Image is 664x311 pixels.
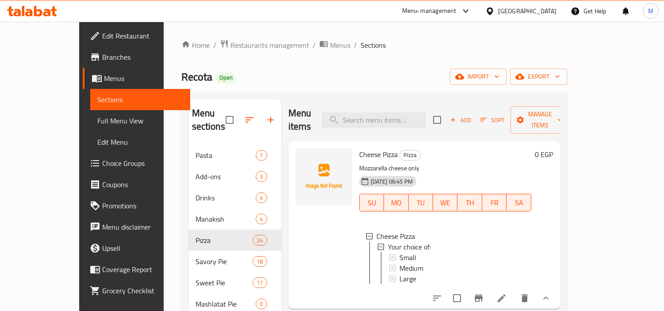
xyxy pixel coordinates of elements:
[648,6,653,16] span: M
[475,113,510,127] span: Sort items
[90,131,190,153] a: Edit Menu
[256,151,266,160] span: 7
[196,214,256,224] span: Manakish
[457,71,499,82] span: import
[361,40,386,50] span: Sections
[256,171,267,182] div: items
[102,31,183,41] span: Edit Restaurant
[253,256,267,267] div: items
[400,150,420,160] span: Pizza
[426,288,448,309] button: sort-choices
[188,230,281,251] div: Pizza24
[409,194,433,211] button: TU
[97,115,183,126] span: Full Menu View
[104,73,183,84] span: Menus
[402,6,457,16] div: Menu-management
[188,166,281,187] div: Add-ons3
[399,273,416,284] span: Large
[83,25,190,46] a: Edit Restaurant
[253,277,267,288] div: items
[388,242,431,252] span: Your choice of:
[83,216,190,238] a: Menu disclaimer
[83,46,190,68] a: Branches
[181,40,210,50] a: Home
[517,71,560,82] span: export
[256,300,266,308] span: 0
[367,177,416,186] span: [DATE] 06:45 PM
[196,171,256,182] span: Add-ons
[188,187,281,208] div: Drinks4
[296,148,352,205] img: Cheese Pizza
[399,263,423,273] span: Medium
[288,107,311,133] h2: Menu items
[256,214,267,224] div: items
[322,112,426,128] input: search
[102,264,183,275] span: Coverage Report
[428,111,446,129] span: Select section
[376,231,415,242] span: Cheese Pizza
[90,110,190,131] a: Full Menu View
[468,288,489,309] button: Branch-specific-item
[196,277,253,288] span: Sweet Pie
[478,113,507,127] button: Sort
[433,194,457,211] button: WE
[518,109,563,131] span: Manage items
[363,196,380,209] span: SU
[260,109,281,131] button: Add section
[446,113,475,127] span: Add item
[437,196,454,209] span: WE
[480,115,505,125] span: Sort
[102,158,183,169] span: Choice Groups
[83,153,190,174] a: Choice Groups
[388,196,405,209] span: MO
[220,111,239,129] span: Select all sections
[196,299,256,309] span: Mashlatat Pie
[313,40,316,50] li: /
[256,173,266,181] span: 3
[446,113,475,127] button: Add
[256,150,267,161] div: items
[498,6,557,16] div: [GEOGRAPHIC_DATA]
[196,150,256,161] span: Pasta
[83,259,190,280] a: Coverage Report
[196,256,253,267] div: Savory Pie
[188,251,281,272] div: Savory Pie18
[188,145,281,166] div: Pasta7
[102,243,183,253] span: Upsell
[412,196,430,209] span: TU
[510,196,527,209] span: SA
[256,192,267,203] div: items
[239,109,260,131] span: Sort sections
[535,288,557,309] button: show more
[319,39,350,51] a: Menus
[196,235,253,246] span: Pizza
[102,200,183,211] span: Promotions
[354,40,357,50] li: /
[510,69,567,85] button: export
[461,196,478,209] span: TH
[510,106,570,134] button: Manage items
[102,222,183,232] span: Menu disclaimer
[253,257,266,266] span: 18
[496,293,507,303] a: Edit menu item
[188,272,281,293] div: Sweet Pie17
[449,115,472,125] span: Add
[514,288,535,309] button: delete
[507,194,531,211] button: SA
[448,289,466,307] span: Select to update
[83,68,190,89] a: Menus
[253,236,266,245] span: 24
[102,285,183,296] span: Grocery Checklist
[486,196,503,209] span: FR
[359,194,384,211] button: SU
[256,194,266,202] span: 4
[196,192,256,203] span: Drinks
[188,208,281,230] div: Manakish4
[450,69,507,85] button: import
[384,194,408,211] button: MO
[330,40,350,50] span: Menus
